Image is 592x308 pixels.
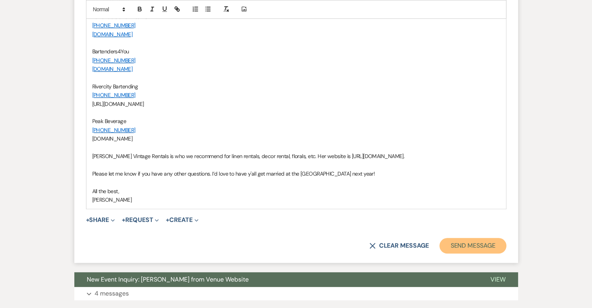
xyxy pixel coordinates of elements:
a: [PHONE_NUMBER] [92,22,135,29]
a: [PHONE_NUMBER] [92,57,135,64]
button: Share [86,217,115,223]
span: View [490,275,506,283]
a: [PHONE_NUMBER] [92,92,135,99]
span: + [86,217,90,223]
button: Clear message [369,243,429,249]
span: + [122,217,125,223]
span: [PERSON_NAME] Vintage Rentals is who we recommend for linen rentals, decor rental, florals, etc. ... [92,153,405,160]
span: Peak Beverage [92,118,126,125]
button: Send Message [439,238,506,253]
p: [URL][DOMAIN_NAME] [92,100,500,108]
span: Please let me know if you have any other questions. I’d love to have y'all get married at the [GE... [92,170,375,177]
span: New Event Inquiry: [PERSON_NAME] from Venue Website [87,275,249,283]
p: 4 messages [95,289,129,299]
span: All the best, [92,188,119,195]
span: Bartenders4You [92,48,129,55]
button: New Event Inquiry: [PERSON_NAME] from Venue Website [74,272,478,287]
button: Create [166,217,198,223]
button: View [478,272,518,287]
span: [PERSON_NAME] [92,196,132,203]
span: [DOMAIN_NAME] [92,135,133,142]
a: [DOMAIN_NAME] [92,65,133,72]
span: Bartenders and Dreams [92,13,148,20]
button: 4 messages [74,287,518,300]
button: Request [122,217,159,223]
span: + [166,217,169,223]
a: [PHONE_NUMBER] [92,127,135,134]
a: [DOMAIN_NAME] [92,31,133,38]
span: Rivercity Bartending [92,83,138,90]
